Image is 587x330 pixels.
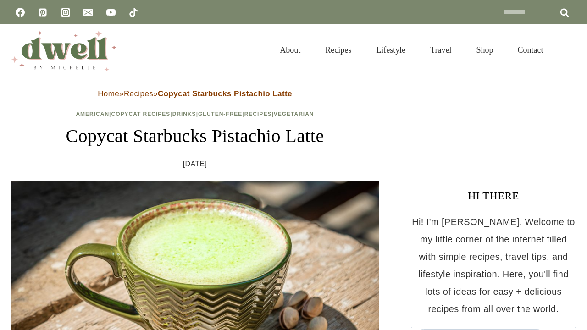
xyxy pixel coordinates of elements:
[11,3,29,22] a: Facebook
[172,111,196,117] a: Drinks
[79,3,97,22] a: Email
[274,111,314,117] a: Vegetarian
[11,29,116,71] img: DWELL by michelle
[267,34,313,66] a: About
[198,111,242,117] a: Gluten-Free
[111,111,170,117] a: Copycat Recipes
[411,187,576,204] h3: HI THERE
[244,111,272,117] a: Recipes
[76,111,109,117] a: American
[505,34,556,66] a: Contact
[313,34,364,66] a: Recipes
[267,34,556,66] nav: Primary Navigation
[11,122,379,150] h1: Copycat Starbucks Pistachio Latte
[76,111,314,117] span: | | | | |
[411,213,576,318] p: Hi! I'm [PERSON_NAME]. Welcome to my little corner of the internet filled with simple recipes, tr...
[124,3,143,22] a: TikTok
[158,89,292,98] strong: Copycat Starbucks Pistachio Latte
[33,3,52,22] a: Pinterest
[418,34,464,66] a: Travel
[464,34,505,66] a: Shop
[56,3,75,22] a: Instagram
[98,89,119,98] a: Home
[98,89,292,98] span: » »
[560,42,576,58] button: View Search Form
[102,3,120,22] a: YouTube
[124,89,153,98] a: Recipes
[183,157,207,171] time: [DATE]
[364,34,418,66] a: Lifestyle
